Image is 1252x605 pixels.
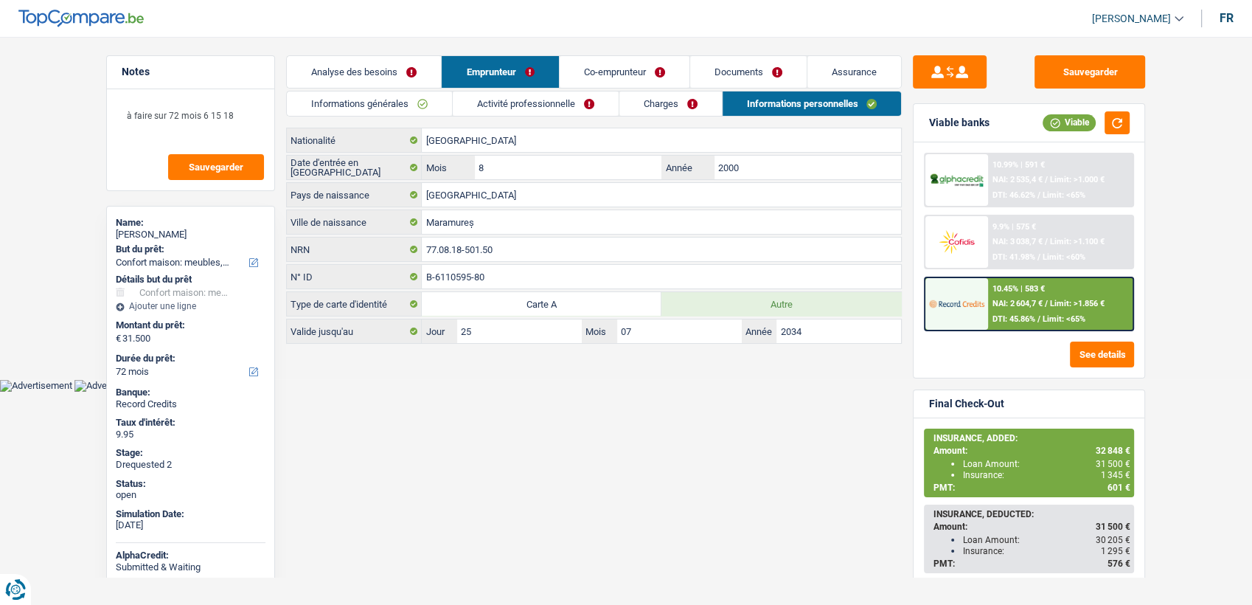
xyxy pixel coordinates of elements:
span: DTI: 41.98% [992,252,1035,262]
a: Assurance [807,56,901,88]
div: PMT: [933,559,1130,569]
div: [PERSON_NAME] [116,229,265,241]
button: See details [1070,342,1134,367]
button: Sauvegarder [1034,55,1145,89]
div: Viable banks [928,117,989,129]
span: NAI: 2 604,7 € [992,299,1043,308]
div: Ajouter une ligne [116,301,265,311]
span: Limit: <65% [1043,190,1085,200]
a: Emprunteur [442,56,558,88]
span: DTI: 45.86% [992,314,1035,324]
input: AAAA [776,319,901,343]
div: 9.9% | 575 € [992,222,1036,232]
span: 576 € [1107,559,1130,569]
img: Record Credits [929,290,984,317]
span: / [1045,299,1048,308]
div: fr [1220,11,1234,25]
label: Année [742,319,777,343]
span: NAI: 2 535,4 € [992,175,1043,184]
label: Autre [661,292,901,316]
label: N° ID [287,265,422,288]
input: MM [475,156,661,179]
span: Limit: >1.100 € [1050,237,1105,246]
div: INSURANCE, DEDUCTED: [933,509,1130,519]
a: Activité professionnelle [453,91,619,116]
img: TopCompare Logo [18,10,144,27]
span: / [1037,314,1040,324]
a: Documents [690,56,807,88]
img: AlphaCredit [929,172,984,189]
span: 31 500 € [1095,522,1130,532]
label: Année [661,156,714,179]
div: Banque: [116,387,265,398]
label: Pays de naissance [287,183,422,207]
label: Montant du prêt: [116,319,262,331]
div: Insurance: [962,470,1130,480]
div: AlphaCredit: [116,550,265,561]
img: Advertisement [74,380,147,392]
span: Sauvegarder [189,162,243,172]
span: / [1037,252,1040,262]
div: Loan Amount: [962,459,1130,469]
div: Stage: [116,447,265,459]
span: Limit: <60% [1043,252,1085,262]
label: Jour [422,319,457,343]
input: B-1234567-89 [422,265,901,288]
div: PMT: [933,483,1130,493]
div: Status: [116,478,265,490]
div: Name: [116,217,265,229]
span: 1 295 € [1100,546,1130,556]
div: Simulation Date: [116,508,265,520]
label: Durée du prêt: [116,353,262,364]
label: Valide jusqu'au [287,319,422,343]
a: Informations générales [287,91,452,116]
span: NAI: 3 038,7 € [992,237,1043,246]
span: Limit: >1.856 € [1050,299,1105,308]
span: € [116,333,121,345]
a: Analyse des besoins [287,56,441,88]
input: Belgique [422,183,901,207]
span: DTI: 46.62% [992,190,1035,200]
button: Sauvegarder [168,154,264,180]
div: Taux d'intérêt: [116,417,265,429]
label: Nationalité [287,128,422,152]
input: MM [617,319,742,343]
div: Drequested 2 [116,459,265,471]
div: Amount: [933,446,1130,456]
div: INSURANCE, ADDED: [933,433,1130,443]
a: Informations personnelles [723,91,902,116]
h5: Notes [122,66,260,78]
span: 1 345 € [1100,470,1130,480]
label: Carte A [422,292,661,316]
input: 12.12.12-123.12 [422,238,901,261]
span: 601 € [1107,483,1130,493]
label: But du prêt: [116,243,262,255]
label: Type de carte d'identité [287,292,422,316]
input: Belgique [422,128,901,152]
span: Limit: >1.000 € [1050,175,1105,184]
input: AAAA [714,156,901,179]
label: Mois [422,156,474,179]
label: Mois [582,319,617,343]
label: Date d'entrée en [GEOGRAPHIC_DATA] [287,156,422,179]
div: 10.99% | 591 € [992,160,1045,170]
span: 32 848 € [1095,446,1130,456]
a: [PERSON_NAME] [1080,7,1183,31]
div: Détails but du prêt [116,274,265,286]
img: Cofidis [929,228,984,255]
div: open [116,489,265,501]
div: Insurance: [962,546,1130,556]
a: Co-emprunteur [560,56,689,88]
div: [DATE] [116,519,265,531]
span: 31 500 € [1095,459,1130,469]
span: Limit: <65% [1043,314,1085,324]
div: Submitted & Waiting [116,561,265,573]
div: Final Check-Out [928,398,1004,410]
div: Viable [1043,114,1096,131]
span: / [1045,237,1048,246]
a: Charges [619,91,722,116]
input: JJ [457,319,582,343]
div: Loan Amount: [962,535,1130,545]
span: 30 205 € [1095,535,1130,545]
div: Record Credits [116,398,265,410]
